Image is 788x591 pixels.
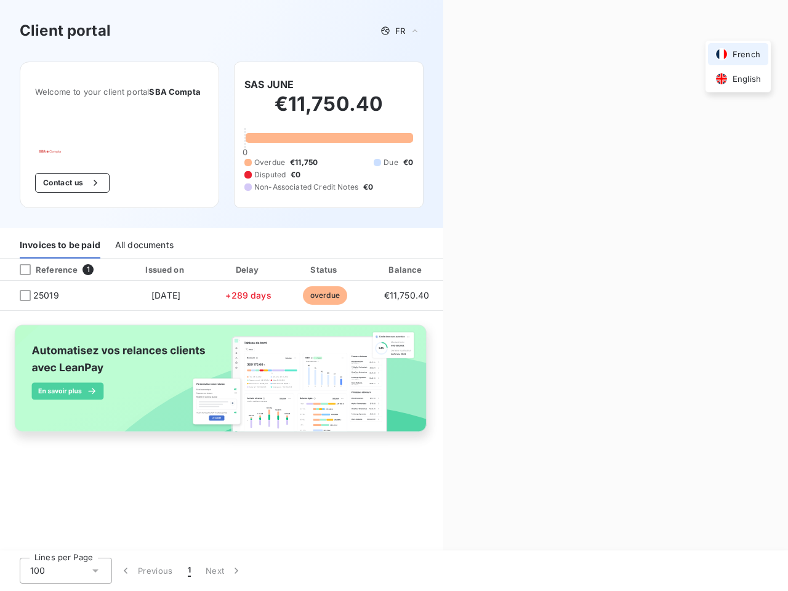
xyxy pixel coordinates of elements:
[30,565,45,577] span: 100
[366,263,446,276] div: Balance
[10,264,78,275] div: Reference
[254,169,286,180] span: Disputed
[35,87,204,97] span: Welcome to your client portal
[288,263,361,276] div: Status
[303,286,347,305] span: overdue
[33,289,59,302] span: 25019
[244,77,294,92] h6: SAS JUNE
[20,233,100,259] div: Invoices to be paid
[244,92,413,129] h2: €11,750.40
[384,157,398,168] span: Due
[20,20,111,42] h3: Client portal
[395,26,405,36] span: FR
[243,147,247,157] span: 0
[115,233,174,259] div: All documents
[254,182,358,193] span: Non-Associated Credit Notes
[254,157,285,168] span: Overdue
[403,157,413,168] span: €0
[384,290,430,300] span: €11,750.40
[5,318,438,450] img: banner
[112,558,180,584] button: Previous
[188,565,191,577] span: 1
[35,173,110,193] button: Contact us
[180,558,198,584] button: 1
[290,157,318,168] span: €11,750
[123,263,208,276] div: Issued on
[291,169,300,180] span: €0
[35,146,114,153] img: Company logo
[82,264,94,275] span: 1
[149,87,201,97] span: SBA Compta
[214,263,284,276] div: Delay
[151,290,180,300] span: [DATE]
[363,182,373,193] span: €0
[225,290,271,300] span: +289 days
[198,558,250,584] button: Next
